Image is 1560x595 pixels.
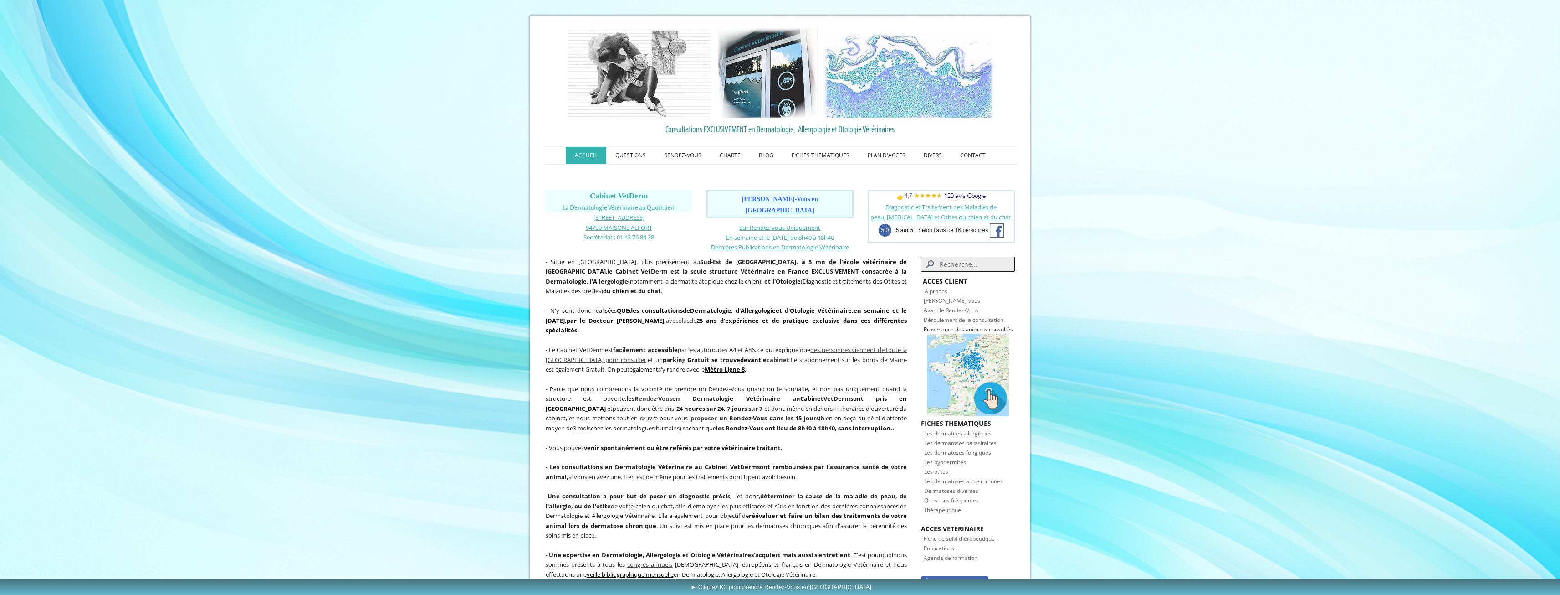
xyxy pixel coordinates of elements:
[617,306,629,315] strong: QUE
[546,346,907,364] a: des personnes viennent de toute la [GEOGRAPHIC_DATA] pour consulter
[742,196,818,214] span: [PERSON_NAME]-Vous en [GEOGRAPHIC_DATA]
[678,316,690,325] span: plus
[923,277,967,285] strong: ACCES CLIENT
[924,429,992,437] span: Les dermatites allergiques
[546,384,907,433] p: (
[924,438,997,447] a: Les dermatoses parasitaires
[590,191,648,200] span: Cabinet VetDerm
[741,306,776,315] a: Allergologie
[927,326,954,333] a: rovenance
[546,492,907,510] strong: déterminer la cause de la maladie de peau, de l'allergie, ou de l'otite
[568,473,797,481] span: si vous en avez une. Il en est de même pour les traitements dont il peut avoir besoin.
[662,394,670,403] span: ou
[840,306,852,315] a: aire
[546,551,547,559] span: -
[711,243,849,251] a: Dernières Publications en Dermatologie Vétérinaire
[924,306,978,314] a: Avant le Rendez-Vous
[740,356,761,364] span: devant
[566,147,606,164] a: ACCUEIL
[546,492,907,539] span: - , et donc, de votre chien ou chat, afin d'employer les plus efficaces et sûrs en fonction des d...
[924,476,1003,485] a: Les dermatoses auto-immunes
[613,404,675,413] span: peuvent donc être pris
[546,346,907,364] span: ,
[563,204,675,211] span: La Dermatologie Vétérinaire au Quotidien
[613,346,646,354] span: facilement
[547,492,731,500] strong: Une consultation a pour but de poser un diagnostic précis
[887,213,1011,221] a: [MEDICAL_DATA] et Otites du chien et du chat
[593,213,644,222] a: [STREET_ADDRESS]
[751,551,850,559] b: s'acquiert mais aussi s'entretient
[719,414,819,422] strong: un Rendez-Vous dans les 15 jours
[705,365,745,373] a: Métro Ligne 8
[800,394,823,403] span: Cabinet
[924,477,1003,485] span: Les dermatoses auto-immunes
[716,424,894,432] strong: les Rendez-Vous ont lieu de 8h40 à 18h40, sans interruption..
[629,365,658,373] span: également
[852,306,854,315] strong: ,
[924,543,954,552] a: Publications
[629,306,639,315] strong: des
[634,394,662,403] span: Rendez-V
[573,424,591,432] a: 3 mois
[546,463,547,471] span: -
[546,385,907,403] span: - Parce que nous comprenons la volonté de prendre un Rendez-Vous quand on le souhaite, et non pas...
[761,277,801,285] b: , et l'Otologie
[586,223,652,232] a: 94700 MAISONS ALFORT
[739,223,820,232] a: Sur Rendez-vous Uniquement
[921,576,988,585] button: Connexion à Facebook
[870,203,997,221] a: Diagnostic et Traitement des Maladies de peau,
[897,193,986,201] span: 👉
[955,326,1013,333] span: des animaux consultés
[924,457,966,466] a: Les pyodermites
[833,404,842,413] span: des
[546,512,907,530] strong: réévaluer et faire un bilan des traitements de votre animal lors de dermatose chronique
[924,496,979,504] a: Questions fréquentes
[859,147,915,164] a: PLAN D'ACCES
[711,243,849,251] span: Dernières Publications en Dermatologie Vétérinaire
[603,287,661,295] strong: du chien et du chat
[546,122,1015,136] a: Consultations EXCLUSIVEMENT en Dermatologie, Allergologie et Otologie Vétérinaires
[924,448,991,456] a: Les dermatoses fongiques
[567,316,666,325] b: ,
[711,147,750,164] a: CHARTE
[690,414,717,422] span: proposer
[924,439,997,447] span: Les dermatoses parasitaires
[615,267,786,275] b: Cabinet VetDerm est la seule structure Vétérinaire en
[546,346,907,373] span: - Le Cabinet VetDerm est par les autoroutes A4 et A86, ce qui explique que et un Le stationnement...
[676,404,762,413] strong: 24 heures sur 24, 7 jours sur 7
[924,535,995,543] span: Fiche de suivi thérapeutique
[921,419,991,428] strong: FICHES THEMATIQUES
[642,306,683,315] a: consultations
[648,346,678,354] strong: accessible
[789,356,791,364] span: .
[546,258,907,276] strong: Sud-Est de [GEOGRAPHIC_DATA], à 5 mn de l'école vétérinaire de [GEOGRAPHIC_DATA]
[546,316,907,335] strong: 25 ans d'expérience et de pratique exclusive dans ces différentes spécialités.
[924,534,995,543] a: Fiche de suivi thérapeutique
[924,506,961,514] span: Thérapeutique
[546,463,907,481] b: sont remboursées par l'assurance santé de votre animal,
[726,233,834,242] span: En semaine et le [DATE] de 8h40 à 18h40
[606,147,655,164] a: QUESTIONS
[607,267,613,275] strong: le
[546,394,907,413] span: sont pris en [GEOGRAPHIC_DATA]
[680,424,894,432] span: ) sachant que
[790,306,840,315] a: Otologie Vétérin
[546,306,907,334] span: avec de
[670,394,672,403] span: s
[750,147,783,164] a: BLOG
[924,467,948,476] a: Les otites
[607,404,613,413] span: et
[921,257,1014,272] input: Search
[584,444,783,452] strong: venir spontanément ou être référés par votre vétérinaire traitant.
[850,551,894,559] span: . C'est pourquoi
[924,487,978,495] span: Dermatoses diverses
[742,196,818,214] a: [PERSON_NAME]-Vous en [GEOGRAPHIC_DATA]
[924,497,979,504] span: Questions fréquentes
[924,553,977,562] a: Agenda de formation
[783,147,859,164] a: FICHES THEMATIQUES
